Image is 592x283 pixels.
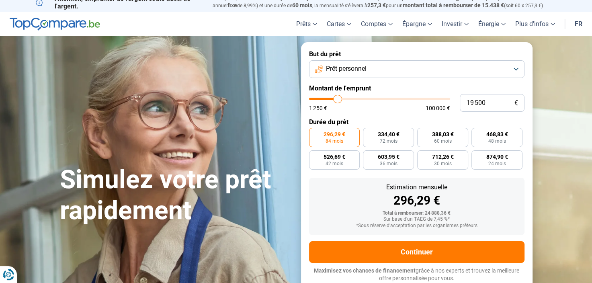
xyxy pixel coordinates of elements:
[486,154,508,160] span: 874,90 €
[326,64,367,73] span: Prêt personnel
[227,2,237,8] span: fixe
[378,131,399,137] span: 334,40 €
[309,267,524,283] p: grâce à nos experts et trouvez la meilleure offre personnalisée pour vous.
[434,161,452,166] span: 30 mois
[510,12,560,36] a: Plus d'infos
[356,12,397,36] a: Comptes
[291,12,322,36] a: Prêts
[60,164,291,226] h1: Simulez votre prêt rapidement
[486,131,508,137] span: 468,83 €
[437,12,473,36] a: Investir
[10,18,100,31] img: TopCompare
[380,161,397,166] span: 36 mois
[309,105,327,111] span: 1 250 €
[324,154,345,160] span: 526,69 €
[315,195,518,207] div: 296,29 €
[426,105,450,111] span: 100 000 €
[432,154,454,160] span: 712,26 €
[309,84,524,92] label: Montant de l'emprunt
[570,12,587,36] a: fr
[403,2,504,8] span: montant total à rembourser de 15.438 €
[309,118,524,126] label: Durée du prêt
[432,131,454,137] span: 388,03 €
[315,211,518,216] div: Total à rembourser: 24 888,36 €
[292,2,312,8] span: 60 mois
[315,223,518,229] div: *Sous réserve d'acceptation par les organismes prêteurs
[309,241,524,263] button: Continuer
[309,60,524,78] button: Prêt personnel
[326,161,343,166] span: 42 mois
[315,184,518,191] div: Estimation mensuelle
[488,139,506,144] span: 48 mois
[326,139,343,144] span: 84 mois
[314,267,416,274] span: Maximisez vos chances de financement
[322,12,356,36] a: Cartes
[324,131,345,137] span: 296,29 €
[488,161,506,166] span: 24 mois
[434,139,452,144] span: 60 mois
[378,154,399,160] span: 603,95 €
[397,12,437,36] a: Épargne
[367,2,386,8] span: 257,3 €
[309,50,524,58] label: But du prêt
[380,139,397,144] span: 72 mois
[473,12,510,36] a: Énergie
[315,217,518,222] div: Sur base d'un TAEG de 7,45 %*
[514,100,518,107] span: €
